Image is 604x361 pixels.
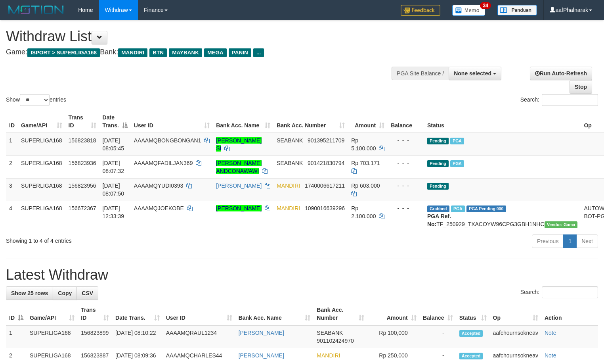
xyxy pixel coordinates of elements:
span: Pending [427,160,449,167]
span: MAYBANK [169,48,202,57]
h1: Latest Withdraw [6,267,598,283]
span: ISPORT > SUPERLIGA168 [27,48,100,57]
span: MANDIRI [317,352,340,359]
th: Balance: activate to sort column ascending [420,303,456,325]
a: Stop [570,80,592,94]
th: Status [424,110,581,133]
td: 1 [6,325,27,348]
img: MOTION_logo.png [6,4,66,16]
span: Pending [427,183,449,190]
td: 1 [6,133,18,156]
a: [PERSON_NAME] [216,182,262,189]
td: SUPERLIGA168 [18,178,65,201]
td: aafchournsokneav [490,325,541,348]
span: PANIN [229,48,251,57]
th: User ID: activate to sort column ascending [131,110,213,133]
span: Vendor URL: https://trx31.1velocity.biz [545,221,578,228]
span: CSV [82,290,93,296]
th: Date Trans.: activate to sort column ascending [112,303,163,325]
a: Copy [53,286,77,300]
td: Rp 100,000 [367,325,420,348]
div: - - - [391,182,421,190]
span: 156823956 [69,182,96,189]
th: Game/API: activate to sort column ascending [27,303,78,325]
label: Search: [520,286,598,298]
span: Pending [427,138,449,144]
a: [PERSON_NAME] [216,205,262,211]
td: 156823899 [78,325,112,348]
label: Search: [520,94,598,106]
a: [PERSON_NAME] ANDCONAWAWI [216,160,262,174]
span: [DATE] 08:07:32 [103,160,124,174]
img: panduan.png [497,5,537,15]
span: 34 [480,2,491,9]
th: Trans ID: activate to sort column ascending [78,303,112,325]
span: AAAAMQFADILJAN369 [134,160,193,166]
th: Trans ID: activate to sort column ascending [65,110,99,133]
a: Note [545,330,556,336]
th: Bank Acc. Name: activate to sort column ascending [235,303,314,325]
td: TF_250929_TXACOYW96CPG3GBH1NHC [424,201,581,231]
span: Marked by aafsengchandara [451,205,465,212]
th: Bank Acc. Number: activate to sort column ascending [313,303,367,325]
a: Next [576,234,598,248]
span: ... [253,48,264,57]
a: [PERSON_NAME] SI [216,137,262,152]
td: 2 [6,156,18,178]
input: Search: [542,94,598,106]
td: [DATE] 08:10:22 [112,325,163,348]
span: MANDIRI [277,205,300,211]
span: Rp 5.100.000 [351,137,376,152]
span: BTN [149,48,167,57]
td: - [420,325,456,348]
div: Showing 1 to 4 of 4 entries [6,234,246,245]
span: Rp 603.000 [351,182,380,189]
select: Showentries [20,94,50,106]
img: Feedback.jpg [401,5,440,16]
a: 1 [563,234,577,248]
th: Op: activate to sort column ascending [490,303,541,325]
img: Button%20Memo.svg [452,5,485,16]
th: Bank Acc. Number: activate to sort column ascending [273,110,348,133]
span: Rp 2.100.000 [351,205,376,219]
button: None selected [449,67,501,80]
a: Note [545,352,556,359]
td: SUPERLIGA168 [18,133,65,156]
span: [DATE] 12:33:39 [103,205,124,219]
span: 156823818 [69,137,96,144]
th: Amount: activate to sort column ascending [367,303,420,325]
span: Copy 1090016639296 to clipboard [305,205,345,211]
h1: Withdraw List [6,29,395,44]
a: [PERSON_NAME] [239,352,284,359]
span: Accepted [459,330,483,337]
td: SUPERLIGA168 [18,201,65,231]
span: AAAAMQYUDI0393 [134,182,183,189]
th: User ID: activate to sort column ascending [163,303,235,325]
span: SEABANK [277,160,303,166]
th: Status: activate to sort column ascending [456,303,490,325]
a: [PERSON_NAME] [239,330,284,336]
span: Copy [58,290,72,296]
td: AAAAMQRAUL1234 [163,325,235,348]
span: Grabbed [427,205,449,212]
span: [DATE] 08:05:45 [103,137,124,152]
th: Balance [388,110,424,133]
span: MANDIRI [277,182,300,189]
input: Search: [542,286,598,298]
span: Copy 901102424970 to clipboard [317,338,354,344]
th: Date Trans.: activate to sort column descending [99,110,131,133]
label: Show entries [6,94,66,106]
th: Action [541,303,598,325]
span: MANDIRI [118,48,147,57]
span: Marked by aafromsomean [450,160,464,167]
span: AAAAMQJOEKOBE [134,205,184,211]
a: CSV [76,286,98,300]
div: - - - [391,159,421,167]
td: 3 [6,178,18,201]
span: SEABANK [277,137,303,144]
span: None selected [454,70,491,77]
th: Amount: activate to sort column ascending [348,110,388,133]
a: Run Auto-Refresh [530,67,592,80]
span: Rp 703.171 [351,160,380,166]
a: Previous [532,234,564,248]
